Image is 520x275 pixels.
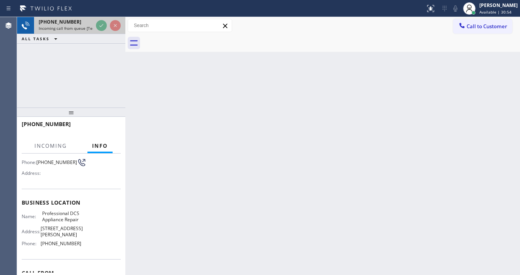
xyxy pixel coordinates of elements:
span: Address: [22,229,41,234]
span: [PHONE_NUMBER] [41,241,81,246]
span: ALL TASKS [22,36,50,41]
span: Incoming [34,142,67,149]
span: Incoming call from queue [Test] All [39,26,103,31]
span: [PHONE_NUMBER] [39,19,81,25]
button: ALL TASKS [17,34,65,43]
button: Accept [96,20,107,31]
input: Search [128,19,232,32]
span: Available | 30:54 [479,9,511,15]
button: Call to Customer [453,19,512,34]
span: Address: [22,170,42,176]
button: Mute [450,3,461,14]
span: [PHONE_NUMBER] [22,120,71,128]
span: Info [92,142,108,149]
span: Call to Customer [467,23,507,30]
button: Reject [110,20,121,31]
span: Professional DCS Appliance Repair [42,210,81,222]
div: [PERSON_NAME] [479,2,518,9]
button: Info [87,138,113,154]
span: Phone: [22,241,41,246]
span: [STREET_ADDRESS][PERSON_NAME] [41,225,83,237]
span: Phone: [22,159,36,165]
button: Incoming [30,138,72,154]
span: [PHONE_NUMBER] [36,159,77,165]
span: Name: [22,214,42,219]
span: Business location [22,199,121,206]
